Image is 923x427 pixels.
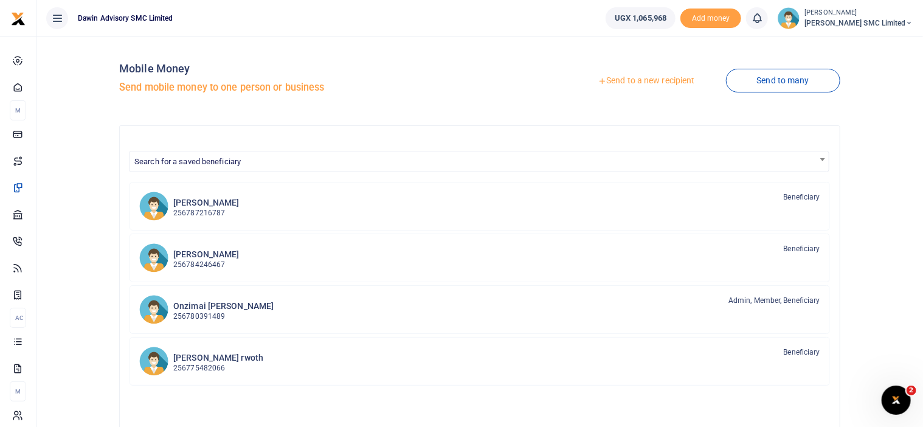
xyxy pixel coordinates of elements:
[615,12,666,24] span: UGX 1,065,968
[173,311,274,322] p: 256780391489
[728,295,820,306] span: Admin, Member, Beneficiary
[567,70,725,92] a: Send to a new recipient
[10,100,26,120] li: M
[680,9,741,29] li: Toup your wallet
[804,18,913,29] span: [PERSON_NAME] SMC Limited
[130,234,830,282] a: MG [PERSON_NAME] 256784246467 Beneficiary
[73,13,178,24] span: Dawin Advisory SMC Limited
[173,363,263,374] p: 256775482066
[784,243,820,254] span: Beneficiary
[173,353,263,363] h6: [PERSON_NAME] rwoth
[119,82,475,94] h5: Send mobile money to one person or business
[130,285,830,334] a: OFd Onzimai [PERSON_NAME] 256780391489 Admin, Member, Beneficiary
[784,192,820,203] span: Beneficiary
[119,62,475,75] h4: Mobile Money
[173,207,239,219] p: 256787216787
[784,347,820,358] span: Beneficiary
[726,69,840,92] a: Send to many
[130,151,829,170] span: Search for a saved beneficiary
[173,259,239,271] p: 256784246467
[907,386,916,395] span: 2
[680,9,741,29] span: Add money
[10,308,26,328] li: Ac
[804,8,913,18] small: [PERSON_NAME]
[130,182,830,231] a: LO [PERSON_NAME] 256787216787 Beneficiary
[173,301,274,311] h6: Onzimai [PERSON_NAME]
[173,198,239,208] h6: [PERSON_NAME]
[606,7,676,29] a: UGX 1,065,968
[129,151,829,172] span: Search for a saved beneficiary
[778,7,800,29] img: profile-user
[778,7,913,29] a: profile-user [PERSON_NAME] [PERSON_NAME] SMC Limited
[134,157,241,166] span: Search for a saved beneficiary
[10,381,26,401] li: M
[680,13,741,22] a: Add money
[139,295,168,324] img: OFd
[139,347,168,376] img: ROr
[11,12,26,26] img: logo-small
[882,386,911,415] iframe: Intercom live chat
[601,7,680,29] li: Wallet ballance
[139,243,168,273] img: MG
[11,13,26,23] a: logo-small logo-large logo-large
[139,192,168,221] img: LO
[130,337,830,386] a: ROr [PERSON_NAME] rwoth 256775482066 Beneficiary
[173,249,239,260] h6: [PERSON_NAME]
